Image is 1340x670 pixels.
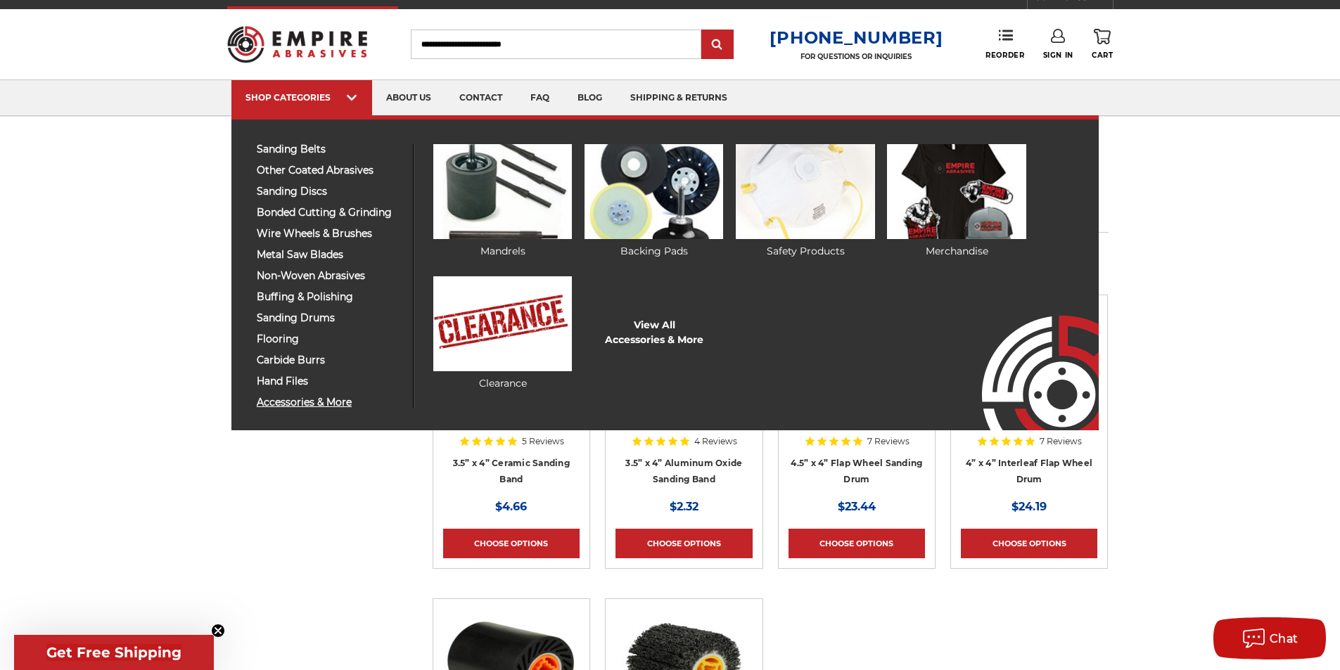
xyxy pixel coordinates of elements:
[445,80,516,116] a: contact
[838,500,876,513] span: $23.44
[227,17,368,72] img: Empire Abrasives
[433,144,572,259] a: Mandrels
[585,144,723,259] a: Backing Pads
[257,207,402,218] span: bonded cutting & grinding
[1213,617,1326,659] button: Chat
[257,250,402,260] span: metal saw blades
[257,313,402,323] span: sanding drums
[257,334,402,344] span: flooring
[257,292,402,302] span: buffing & polishing
[887,144,1026,239] img: Merchandise
[957,274,1099,430] img: Empire Abrasives Logo Image
[985,29,1024,59] a: Reorder
[736,144,874,259] a: Safety Products
[670,500,698,513] span: $2.32
[433,276,572,391] a: Clearance
[257,165,402,176] span: other coated abrasives
[14,635,214,670] div: Get Free ShippingClose teaser
[616,80,741,116] a: shipping & returns
[789,529,925,558] a: Choose Options
[372,80,445,116] a: about us
[605,318,703,347] a: View AllAccessories & More
[257,144,402,155] span: sanding belts
[257,186,402,197] span: sanding discs
[563,80,616,116] a: blog
[985,51,1024,60] span: Reorder
[1270,632,1298,645] span: Chat
[257,397,402,408] span: accessories & more
[770,52,943,61] p: FOR QUESTIONS OR INQUIRIES
[257,271,402,281] span: non-woven abrasives
[245,92,358,103] div: SHOP CATEGORIES
[703,31,732,59] input: Submit
[495,500,527,513] span: $4.66
[433,144,572,239] img: Mandrels
[211,624,225,638] button: Close teaser
[770,27,943,48] a: [PHONE_NUMBER]
[257,355,402,366] span: carbide burrs
[46,644,181,661] span: Get Free Shipping
[1092,51,1113,60] span: Cart
[615,529,752,558] a: Choose Options
[257,228,402,239] span: wire wheels & brushes
[736,144,874,239] img: Safety Products
[257,376,402,387] span: hand files
[1043,51,1073,60] span: Sign In
[1012,500,1047,513] span: $24.19
[887,144,1026,259] a: Merchandise
[433,276,572,371] img: Clearance
[516,80,563,116] a: faq
[585,144,723,239] img: Backing Pads
[443,529,580,558] a: Choose Options
[1092,29,1113,60] a: Cart
[961,529,1097,558] a: Choose Options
